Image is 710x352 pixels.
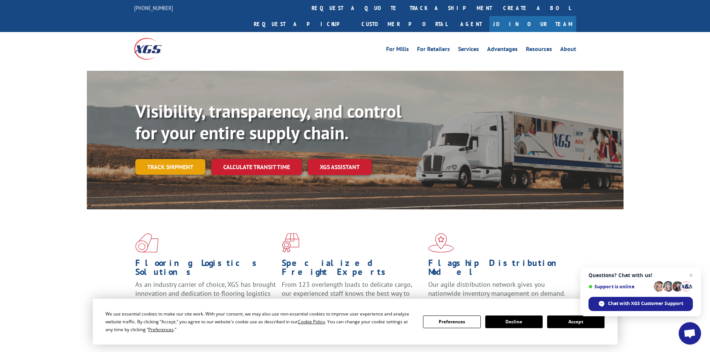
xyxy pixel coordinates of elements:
h1: Specialized Freight Experts [282,259,423,280]
div: Open chat [679,322,701,345]
span: As an industry carrier of choice, XGS has brought innovation and dedication to flooring logistics... [135,280,276,307]
a: Resources [526,46,552,54]
a: XGS ASSISTANT [308,159,372,175]
h1: Flagship Distribution Model [428,259,569,280]
a: Advantages [487,46,518,54]
img: xgs-icon-flagship-distribution-model-red [428,233,454,253]
div: We use essential cookies to make our site work. With your consent, we may also use non-essential ... [105,310,414,333]
a: Agent [453,16,489,32]
span: Preferences [148,326,174,333]
span: Chat with XGS Customer Support [608,300,683,307]
img: xgs-icon-focused-on-flooring-red [282,233,299,253]
h1: Flooring Logistics Solutions [135,259,276,280]
span: Our agile distribution network gives you nationwide inventory management on demand. [428,280,565,298]
span: Cookie Policy [298,318,325,325]
a: Services [458,46,479,54]
a: Track shipment [135,159,205,175]
a: Request a pickup [248,16,356,32]
a: Calculate transit time [211,159,302,175]
b: Visibility, transparency, and control for your entire supply chain. [135,99,401,144]
span: Questions? Chat with us! [588,272,693,278]
a: [PHONE_NUMBER] [134,4,173,12]
a: Customer Portal [356,16,453,32]
a: For Retailers [417,46,450,54]
p: From 123 overlength loads to delicate cargo, our experienced staff knows the best way to move you... [282,280,423,313]
a: About [560,46,576,54]
a: Join Our Team [489,16,576,32]
span: Close chat [687,271,695,280]
span: Support is online [588,284,651,289]
button: Decline [485,315,543,328]
img: xgs-icon-total-supply-chain-intelligence-red [135,233,158,253]
button: Accept [547,315,605,328]
div: Chat with XGS Customer Support [588,297,693,311]
button: Preferences [423,315,480,328]
div: Cookie Consent Prompt [93,299,618,345]
a: For Mills [386,46,409,54]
